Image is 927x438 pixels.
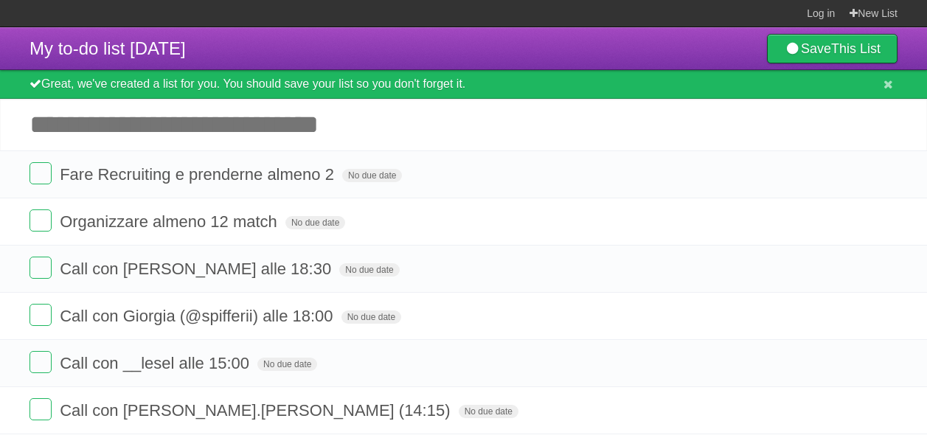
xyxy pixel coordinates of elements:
label: Done [29,257,52,279]
span: No due date [257,358,317,371]
span: Call con [PERSON_NAME] alle 18:30 [60,260,335,278]
label: Done [29,304,52,326]
span: No due date [339,263,399,277]
span: My to-do list [DATE] [29,38,186,58]
label: Done [29,162,52,184]
span: Organizzare almeno 12 match [60,212,281,231]
label: Done [29,209,52,232]
span: Call con Giorgia (@spifferii) alle 18:00 [60,307,336,325]
span: Call con [PERSON_NAME].[PERSON_NAME] (14:15) [60,401,454,420]
span: No due date [459,405,518,418]
span: No due date [342,169,402,182]
a: SaveThis List [767,34,898,63]
span: No due date [341,310,401,324]
label: Done [29,351,52,373]
span: Call con __lesel alle 15:00 [60,354,253,372]
span: Fare Recruiting e prenderne almeno 2 [60,165,338,184]
span: No due date [285,216,345,229]
label: Done [29,398,52,420]
b: This List [831,41,881,56]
